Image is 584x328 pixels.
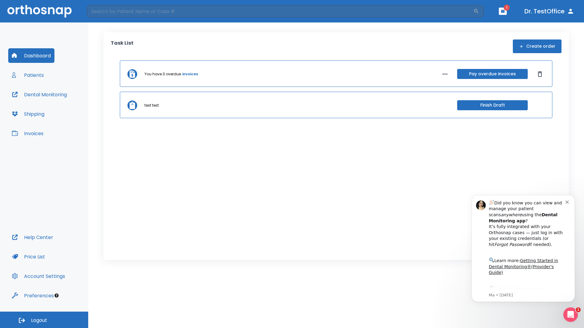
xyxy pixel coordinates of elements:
[8,87,71,102] button: Dental Monitoring
[457,69,528,79] button: Pay overdue invoices
[8,68,47,82] button: Patients
[182,71,198,77] a: invoices
[513,39,561,53] button: Create order
[144,103,159,108] p: test test
[457,100,528,110] button: Finish Draft
[7,5,72,17] img: Orthosnap
[8,269,69,283] button: Account Settings
[504,5,510,11] span: 1
[144,71,181,77] p: You have 3 overdue
[87,5,473,17] input: Search by Patient Name or Case #
[535,69,545,79] button: Dismiss
[8,48,54,63] button: Dashboard
[522,6,577,17] button: Dr. TestOffice
[111,39,134,53] p: Task List
[576,307,581,312] span: 1
[54,293,59,298] div: Tooltip anchor
[8,230,57,244] button: Help Center
[8,249,49,264] button: Price List
[8,288,57,303] button: Preferences
[563,307,578,322] iframe: Intercom live chat
[462,187,584,325] iframe: Intercom notifications message
[8,126,47,141] button: Invoices
[8,107,48,121] button: Shipping
[31,317,47,324] span: Logout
